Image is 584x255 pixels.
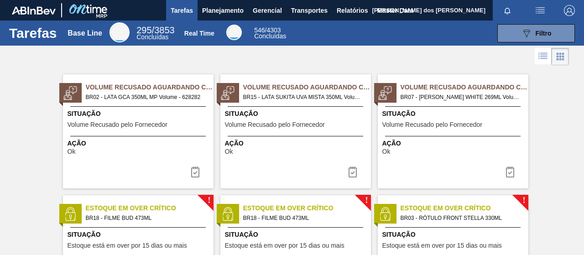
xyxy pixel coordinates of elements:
[382,148,391,155] span: Ok
[136,26,174,40] div: Base Line
[68,242,187,249] span: Estoque está em over por 15 dias ou mais
[522,197,525,204] span: !
[225,109,369,119] span: Situação
[225,242,344,249] span: Estoque está em over por 15 dias ou mais
[184,163,206,181] button: icon-task-complete
[382,109,526,119] span: Situação
[243,83,371,92] span: Volume Recusado Aguardando Ciência
[378,86,392,100] img: status
[535,48,552,65] div: Visão em Lista
[337,5,368,16] span: Relatórios
[564,5,575,16] img: Logout
[68,139,211,148] span: Ação
[136,25,174,35] span: / 3853
[535,5,546,16] img: userActions
[68,148,76,155] span: Ok
[401,203,528,213] span: Estoque em Over Crítico
[243,203,371,213] span: Estoque em Over Crítico
[552,48,569,65] div: Visão em Cards
[493,4,522,17] button: Notificações
[291,5,328,16] span: Transportes
[382,139,526,148] span: Ação
[342,163,364,181] button: icon-task-complete
[499,163,521,181] div: Completar tarefa: 30329318
[184,163,206,181] div: Completar tarefa: 30328469
[190,167,201,177] img: icon-task-complete
[401,213,521,223] span: BR03 - RÓTULO FRONT STELLA 330ML
[221,86,235,100] img: status
[401,92,521,102] span: BR07 - LATA HOEGAARDEN WHITE 269ML Volume - 628386
[221,207,235,221] img: status
[86,83,214,92] span: Volume Recusado Aguardando Ciência
[254,26,281,34] span: / 4303
[253,5,282,16] span: Gerencial
[68,230,211,239] span: Situação
[382,121,482,128] span: Volume Recusado pelo Fornecedor
[109,22,130,42] div: Base Line
[68,121,167,128] span: Volume Recusado pelo Fornecedor
[136,33,168,41] span: Concluídas
[505,167,516,177] img: icon-task-complete
[382,242,502,249] span: Estoque está em over por 15 dias ou mais
[378,207,392,221] img: status
[225,121,325,128] span: Volume Recusado pelo Fornecedor
[365,197,368,204] span: !
[254,32,286,40] span: Concluídas
[225,139,369,148] span: Ação
[382,230,526,239] span: Situação
[136,25,151,35] span: 295
[499,163,521,181] button: icon-task-complete
[536,30,552,37] span: Filtro
[63,86,77,100] img: status
[9,28,57,38] h1: Tarefas
[86,92,206,102] span: BR02 - LATA GCA 350ML MP Volume - 628282
[226,25,242,40] div: Real Time
[171,5,193,16] span: Tarefas
[86,213,206,223] span: BR18 - FILME BUD 473ML
[342,163,364,181] div: Completar tarefa: 30329317
[68,29,102,37] div: Base Line
[208,197,210,204] span: !
[202,5,244,16] span: Planejamento
[225,148,233,155] span: Ok
[225,230,369,239] span: Situação
[497,24,575,42] button: Filtro
[401,83,528,92] span: Volume Recusado Aguardando Ciência
[243,213,364,223] span: BR18 - FILME BUD 473ML
[184,30,214,37] div: Real Time
[68,109,211,119] span: Situação
[254,27,286,39] div: Real Time
[86,203,214,213] span: Estoque em Over Crítico
[254,26,265,34] span: 546
[243,92,364,102] span: BR15 - LATA SUKITA UVA MISTA 350ML Volume - 628797
[63,207,77,221] img: status
[12,6,56,15] img: TNhmsLtSVTkK8tSr43FrP2fwEKptu5GPRR3wAAAABJRU5ErkJggg==
[347,167,358,177] img: icon-task-complete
